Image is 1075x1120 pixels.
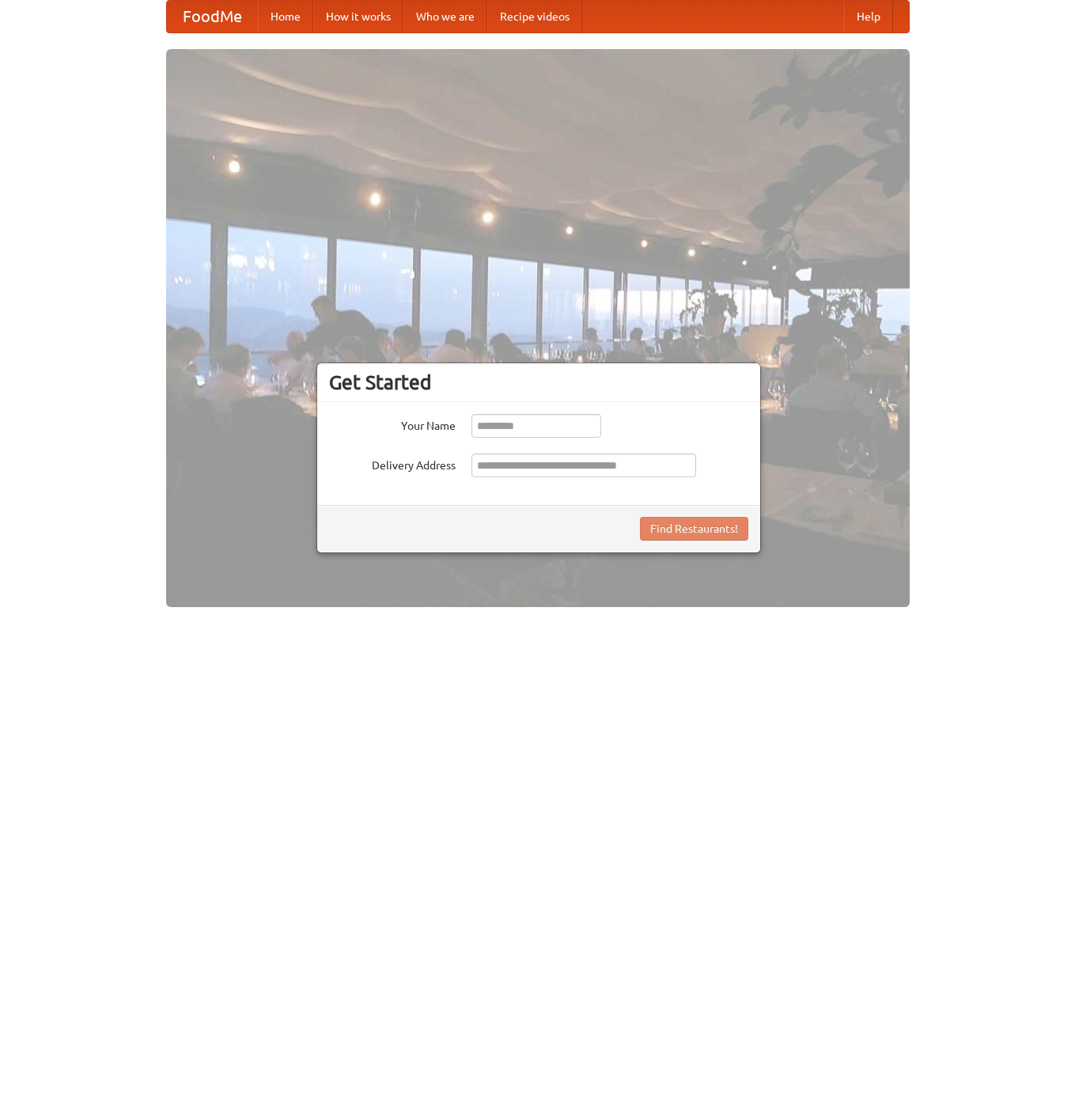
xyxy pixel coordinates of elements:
[329,414,456,434] label: Your Name
[329,454,456,473] label: Delivery Address
[329,370,748,394] h3: Get Started
[313,1,403,32] a: How it works
[844,1,893,32] a: Help
[487,1,582,32] a: Recipe videos
[403,1,487,32] a: Who we are
[258,1,313,32] a: Home
[640,517,748,541] button: Find Restaurants!
[167,1,258,32] a: FoodMe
